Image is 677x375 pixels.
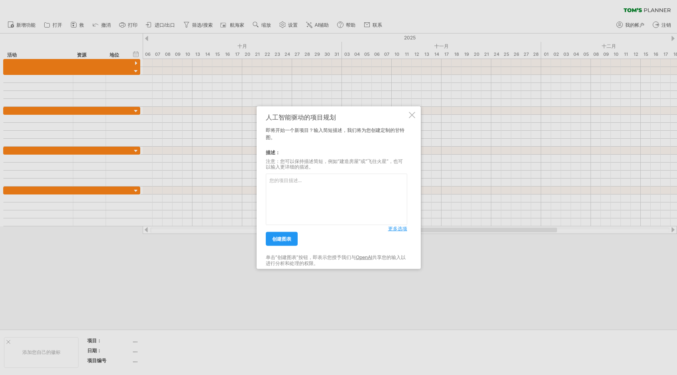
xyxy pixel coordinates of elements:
font: 即将开始一个新项目？输入简短描述，我们将为您创建定制的甘特图。 [266,127,404,140]
div: 描述： [266,149,407,156]
span: 创建图表 [272,236,291,242]
div: 单击“创建图表”按钮，即表示您授予我们与 共享您的输入以进行分析和处理的权限。 [266,255,407,266]
span: 更多选项 [388,226,407,232]
div: 注意：您可以保持描述简短，例如“建造房屋”或“飞往火星”，也可以输入更详细的描述。 [266,158,407,170]
div: 人工智能驱动的项目规划 [266,113,407,120]
a: 创建图表 [266,232,298,246]
a: OpenAI [356,254,372,260]
a: 更多选项 [388,225,407,232]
